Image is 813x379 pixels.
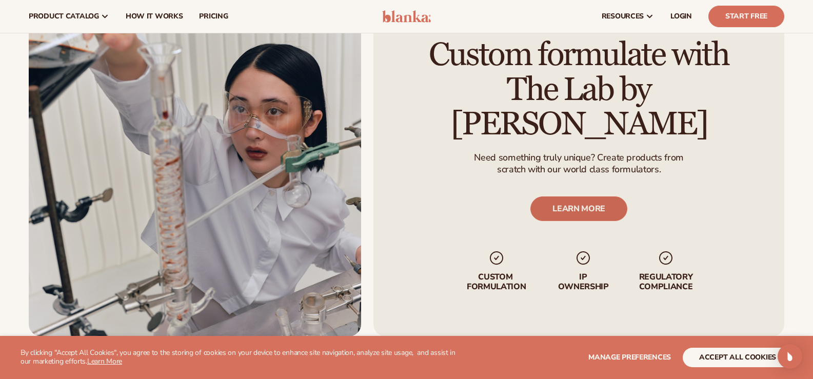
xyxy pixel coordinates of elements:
[29,12,99,21] span: product catalog
[402,38,756,142] h2: Custom formulate with The Lab by [PERSON_NAME]
[658,250,674,266] img: checkmark_svg
[382,10,431,23] img: logo
[602,12,644,21] span: resources
[87,356,122,366] a: Learn More
[778,344,802,369] div: Open Intercom Messenger
[588,352,671,362] span: Manage preferences
[464,272,528,292] p: Custom formulation
[488,250,504,266] img: checkmark_svg
[474,152,683,164] p: Need something truly unique? Create products from
[126,12,183,21] span: How It Works
[708,6,784,27] a: Start Free
[575,250,591,266] img: checkmark_svg
[199,12,228,21] span: pricing
[588,348,671,367] button: Manage preferences
[530,196,627,221] a: LEARN MORE
[557,272,609,292] p: IP Ownership
[670,12,692,21] span: LOGIN
[474,164,683,176] p: scratch with our world class formulators.
[683,348,792,367] button: accept all cookies
[21,349,457,366] p: By clicking "Accept All Cookies", you agree to the storing of cookies on your device to enhance s...
[638,272,693,292] p: regulatory compliance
